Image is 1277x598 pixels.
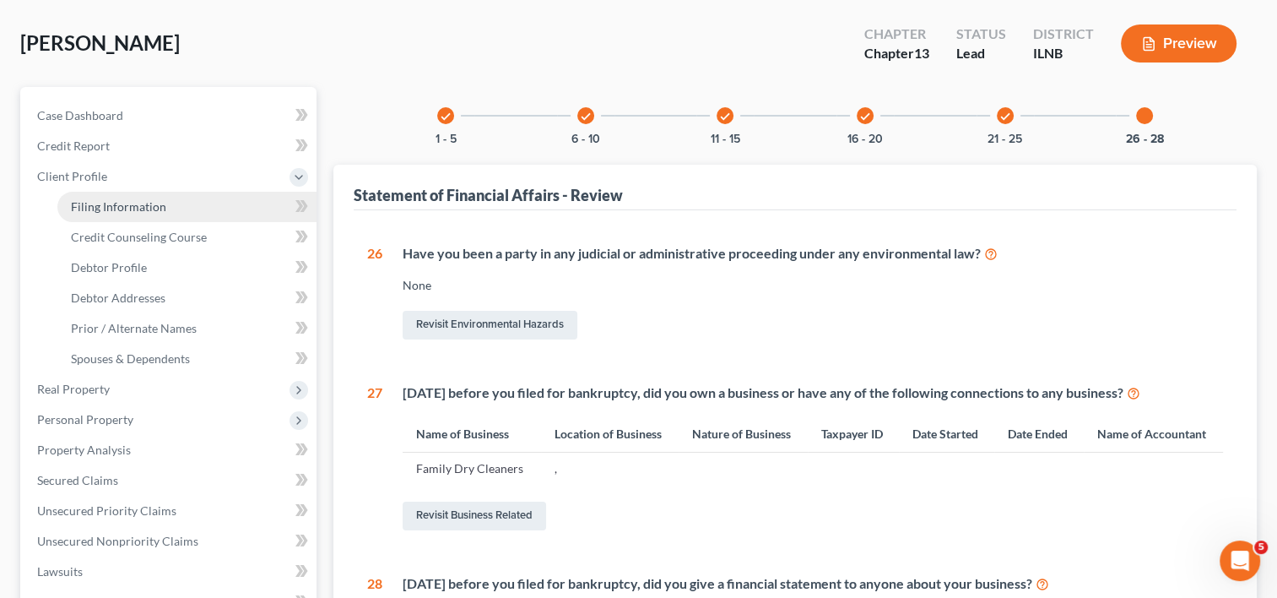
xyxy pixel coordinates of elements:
[71,351,190,366] span: Spouses & Dependents
[403,277,1223,294] div: None
[859,111,871,122] i: check
[57,344,317,374] a: Spouses & Dependents
[57,313,317,344] a: Prior / Alternate Names
[541,416,679,452] th: Location of Business
[71,199,166,214] span: Filing Information
[679,416,808,452] th: Nature of Business
[24,526,317,557] a: Unsecured Nonpriority Claims
[37,534,198,548] span: Unsecured Nonpriority Claims
[37,169,107,183] span: Client Profile
[436,133,457,145] button: 1 - 5
[403,502,546,530] a: Revisit Business Related
[956,44,1006,63] div: Lead
[71,230,207,244] span: Credit Counseling Course
[24,557,317,587] a: Lawsuits
[37,382,110,396] span: Real Property
[24,131,317,161] a: Credit Report
[956,24,1006,44] div: Status
[1220,541,1260,581] iframe: Intercom live chat
[864,24,929,44] div: Chapter
[1126,133,1164,145] button: 26 - 28
[1033,44,1094,63] div: ILNB
[403,244,1223,264] div: Have you been a party in any judicial or administrative proceeding under any environmental law?
[57,283,317,313] a: Debtor Addresses
[864,44,929,63] div: Chapter
[57,192,317,222] a: Filing Information
[37,412,133,427] span: Personal Property
[719,111,731,122] i: check
[999,111,1011,122] i: check
[1254,541,1268,554] span: 5
[994,416,1084,452] th: Date Ended
[1121,24,1236,63] button: Preview
[37,139,110,153] span: Credit Report
[580,111,592,122] i: check
[24,496,317,526] a: Unsecured Priority Claims
[403,416,540,452] th: Name of Business
[71,291,165,305] span: Debtor Addresses
[899,416,994,452] th: Date Started
[24,435,317,465] a: Property Analysis
[440,111,452,122] i: check
[71,260,147,275] span: Debtor Profile
[37,443,131,457] span: Property Analysis
[571,133,600,145] button: 6 - 10
[71,321,197,335] span: Prior / Alternate Names
[403,383,1223,403] div: [DATE] before you filed for bankruptcy, did you own a business or have any of the following conne...
[847,133,883,145] button: 16 - 20
[57,253,317,283] a: Debtor Profile
[541,453,679,485] td: ,
[403,311,577,340] a: Revisit Environmental Hazards
[24,101,317,131] a: Case Dashboard
[808,416,899,452] th: Taxpayer ID
[1033,24,1094,44] div: District
[403,574,1223,594] div: [DATE] before you filed for bankruptcy, did you give a financial statement to anyone about your b...
[37,564,83,579] span: Lawsuits
[24,465,317,496] a: Secured Claims
[403,453,540,485] td: Family Dry Cleaners
[37,503,176,518] span: Unsecured Priority Claims
[354,185,623,205] div: Statement of Financial Affairs - Review
[37,108,123,122] span: Case Dashboard
[1084,416,1223,452] th: Name of Accountant
[988,133,1022,145] button: 21 - 25
[711,133,740,145] button: 11 - 15
[20,30,180,55] span: [PERSON_NAME]
[367,383,382,534] div: 27
[57,222,317,253] a: Credit Counseling Course
[914,45,929,61] span: 13
[367,244,382,343] div: 26
[37,473,118,487] span: Secured Claims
